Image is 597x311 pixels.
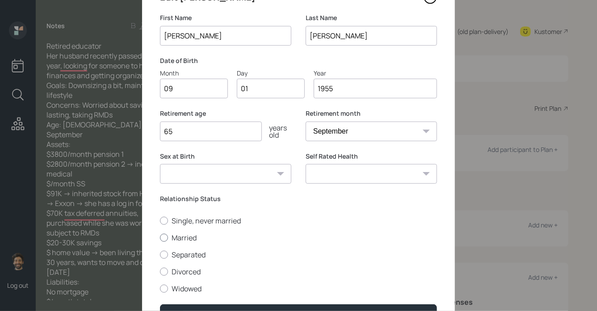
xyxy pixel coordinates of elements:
label: Last Name [306,13,437,22]
label: Separated [160,250,437,260]
label: Sex at Birth [160,152,291,161]
div: Day [237,68,305,78]
label: Married [160,233,437,243]
input: Day [237,79,305,98]
label: Retirement age [160,109,291,118]
label: First Name [160,13,291,22]
label: Widowed [160,284,437,294]
div: Month [160,68,228,78]
label: Date of Birth [160,56,437,65]
input: Month [160,79,228,98]
div: Year [314,68,437,78]
label: Divorced [160,267,437,277]
label: Retirement month [306,109,437,118]
label: Relationship Status [160,194,437,203]
div: years old [262,124,291,139]
input: Year [314,79,437,98]
label: Self Rated Health [306,152,437,161]
label: Single, never married [160,216,437,226]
